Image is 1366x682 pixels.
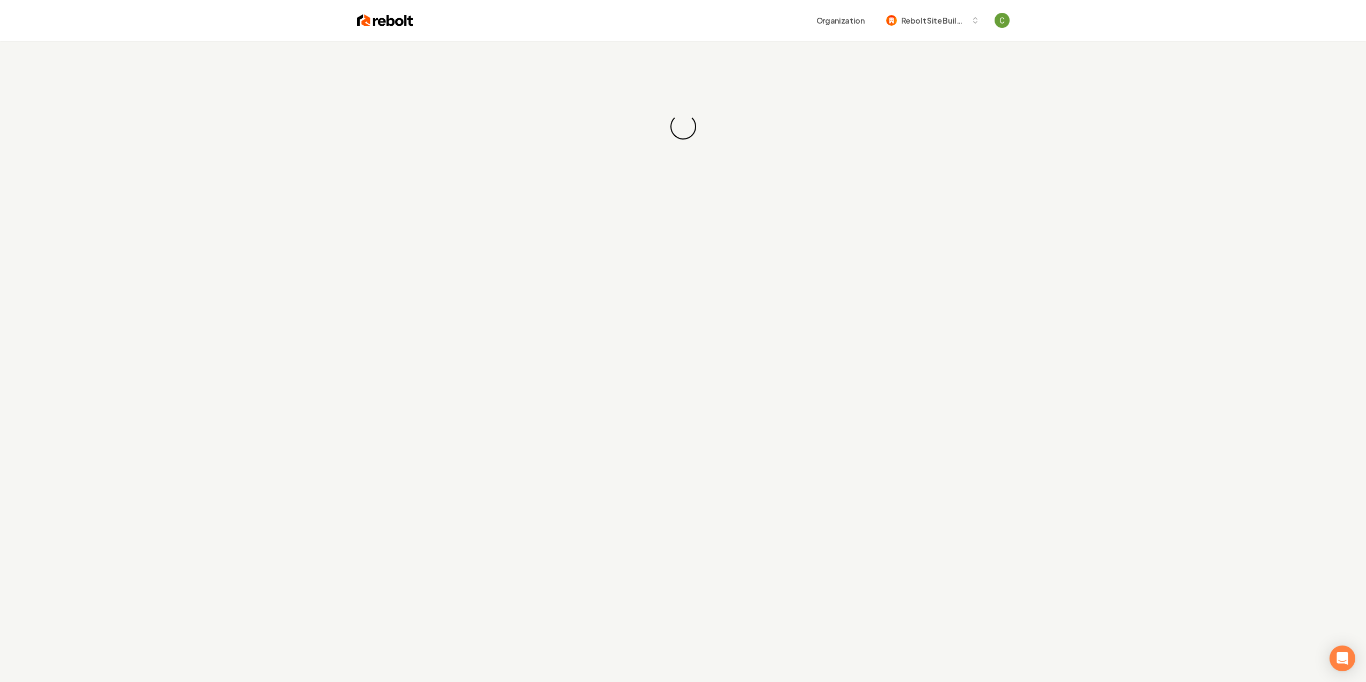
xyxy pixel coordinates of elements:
[995,13,1010,28] img: Candela Corradin
[669,113,697,141] div: Loading
[357,13,413,28] img: Rebolt Logo
[1330,646,1355,671] div: Open Intercom Messenger
[886,15,897,26] img: Rebolt Site Builder
[901,15,967,26] span: Rebolt Site Builder
[810,11,871,30] button: Organization
[995,13,1010,28] button: Open user button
